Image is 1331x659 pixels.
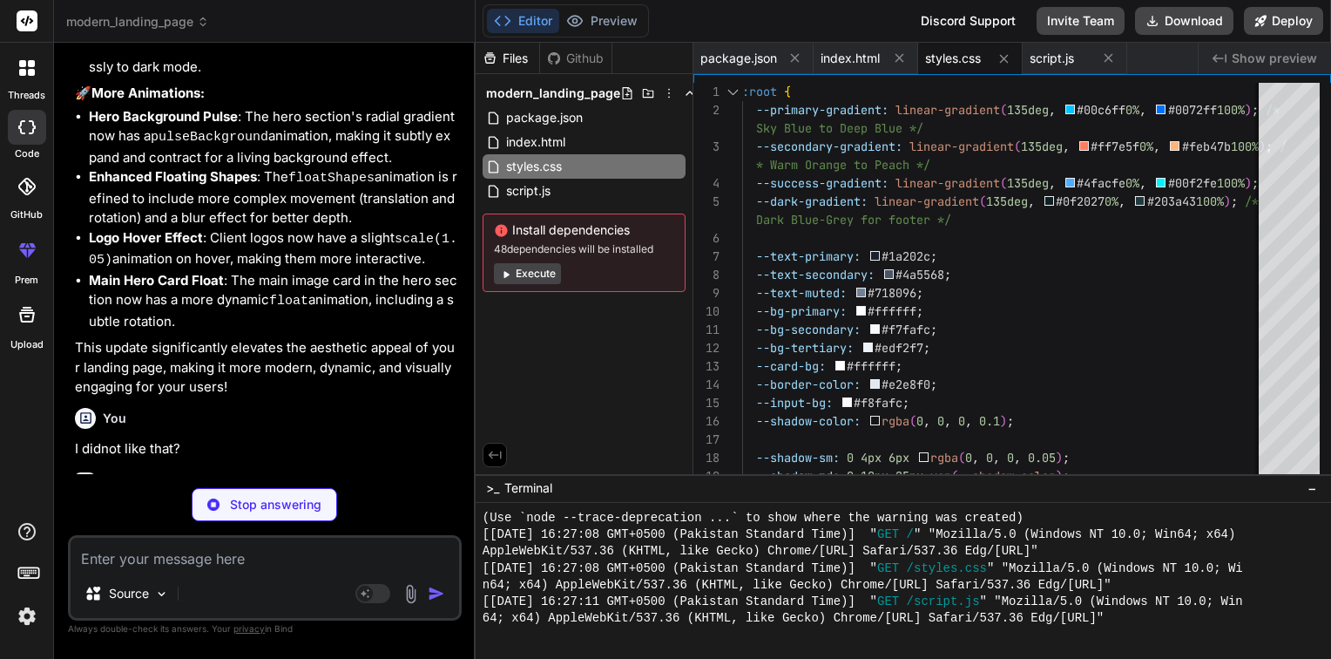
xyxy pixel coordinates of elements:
span: 25px [895,468,923,484]
span: #feb47b [1181,139,1230,154]
span: ) [1223,194,1230,209]
img: icon [428,585,445,602]
span: 0.05 [1028,450,1056,465]
button: Invite Team [1037,7,1125,35]
span: 10px [861,468,888,484]
span: − [1307,479,1317,497]
span: ; [1063,450,1070,465]
span: 100% [1230,139,1258,154]
span: /script.js [907,594,980,610]
span: #edf2f7 [875,340,923,356]
span: 0 [847,450,854,465]
div: 9 [693,284,720,302]
span: --secondary-gradient: [756,139,902,154]
span: #ffffff [868,303,916,319]
span: package.json [700,50,777,67]
span: #4facfe [1077,175,1125,191]
span: #0f2027 [1056,194,1105,209]
span: ( [1000,102,1007,118]
div: 8 [693,266,720,284]
span: #f8fafc [854,395,902,411]
span: styles.css [504,156,564,177]
span: ; [1251,102,1258,118]
div: 11 [693,321,720,339]
span: --text-secondary: [756,267,875,282]
div: Files [476,50,539,67]
div: 17 [693,431,720,449]
span: :root [742,84,777,99]
span: #1a202c [882,248,930,264]
span: Show preview [1232,50,1317,67]
code: floatShapes [288,171,375,186]
div: 10 [693,302,720,321]
span: , [944,413,951,429]
span: index.html [504,132,567,153]
span: 0% [1125,102,1139,118]
span: ; [930,377,937,392]
span: ; [923,340,930,356]
span: [[DATE] 16:27:08 GMT+0500 (Pakistan Standard Time)] " [483,527,877,543]
span: --shadow-color: [756,413,861,429]
p: I didnot like that? [75,439,458,459]
div: 2 [693,101,720,119]
p: Source [109,585,149,602]
span: 135deg [1021,139,1063,154]
span: 48 dependencies will be installed [494,242,674,256]
span: ) [1244,102,1251,118]
span: 0 [847,468,854,484]
div: 4 [693,174,720,193]
span: 6px [888,450,909,465]
img: Pick Models [154,587,169,601]
span: script.js [1030,50,1074,67]
span: Terminal [504,479,552,497]
span: ) [1056,450,1063,465]
span: GET [877,527,899,543]
span: --bg-tertiary: [756,340,854,356]
span: 100% [1216,175,1244,191]
span: 100% [1195,194,1223,209]
span: , [1049,102,1056,118]
span: , [993,450,1000,465]
div: 5 [693,193,720,211]
div: 6 [693,229,720,248]
span: --shadow-color [958,468,1056,484]
button: Execute [494,263,561,284]
li: : The animation is refined to include more complex movement (translation and rotation) and a blur... [89,167,458,228]
span: styles.css [925,50,981,67]
span: rgba [882,413,909,429]
span: 135deg [1007,102,1049,118]
span: ; [930,322,937,337]
span: 0.1 [979,413,1000,429]
span: #e2e8f0 [882,377,930,392]
span: ( [909,413,916,429]
div: 15 [693,394,720,412]
span: AppleWebKit/537.36 (KHTML, like Gecko) Chrome/[URL] Safari/537.36 Edg/[URL]" [483,543,1038,560]
span: --success-gradient: [756,175,888,191]
span: , [1063,139,1070,154]
h6: You [103,410,126,427]
span: , [923,413,930,429]
span: --shadow-sm: [756,450,840,465]
div: 14 [693,376,720,394]
span: #00f2fe [1167,175,1216,191]
label: prem [15,273,38,288]
span: * Warm Orange to Peach */ [756,157,930,173]
span: script.js [504,180,552,201]
span: ; [916,303,923,319]
span: " "Mozilla/5.0 (Windows NT 10.0; Win [980,594,1243,610]
span: { [784,84,791,99]
div: Discord Support [910,7,1026,35]
span: ; [895,358,902,374]
span: (Use `node --trace-deprecation ...` to show where the warning was created) [483,510,1024,527]
span: var [930,468,951,484]
span: 0% [1125,175,1139,191]
p: This update significantly elevates the aesthetic appeal of your landing page, making it more mode... [75,338,458,397]
span: " "Mozilla/5.0 (Windows NT 10.0; Win64; x64) [914,527,1235,543]
code: float [269,294,308,309]
span: 0 [1007,450,1014,465]
div: 16 [693,412,720,431]
span: 0 [958,413,965,429]
button: Preview [559,9,645,33]
div: 3 [693,138,720,156]
span: , [1049,175,1056,191]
